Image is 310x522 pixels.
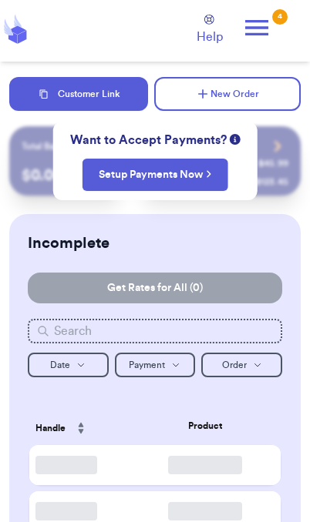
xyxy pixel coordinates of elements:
[197,15,223,46] a: Help
[99,167,212,182] a: Setup Payments Now
[258,157,288,169] div: $ 45.99
[201,353,282,377] button: Order
[255,176,288,188] div: $ 123.45
[69,413,93,443] button: Sort ascending
[22,140,76,152] p: Total Balance
[9,77,148,111] button: Customer Link
[50,360,70,370] span: Date
[22,165,113,186] p: $ 0.00
[70,131,227,149] span: Want to Accept Payments?
[28,319,282,343] input: Search
[28,353,109,377] button: Date
[272,9,288,25] div: 4
[115,353,196,377] button: Payment
[35,421,66,435] span: Handle
[197,28,223,46] span: Help
[28,233,110,254] h2: Incomplete
[222,360,247,370] span: Order
[154,77,301,111] button: New Order
[83,159,228,191] button: Setup Payments Now
[129,360,165,370] span: Payment
[28,273,282,303] button: Get Rates for All (0)
[188,419,222,433] span: Product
